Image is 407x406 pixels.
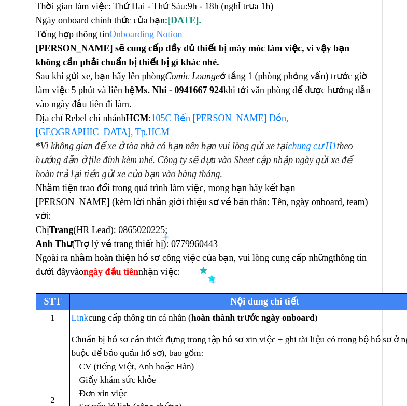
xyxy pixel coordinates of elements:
font: Nội dung chi tiết [230,296,299,307]
font: 9h - 18h (nghỉ trưa 1h) [188,1,273,11]
strong: hoàn thành trước ngày onboard [191,313,315,323]
span: 105C [151,113,171,123]
iframe: Chat Widget [355,356,407,406]
span: Tổng hợp thông tin [36,29,183,39]
font: STT [44,296,61,307]
font: Đơn xin việc [79,388,128,398]
font: nhận việc: [138,267,180,277]
a: chung cư H1 [288,141,336,151]
strong: 667 924 [193,85,223,95]
strong: [DATE]. [167,15,201,25]
font: CV (tiếng Việt, Anh hoặc Hàn) [79,361,194,371]
em: Comic Loun [165,71,220,81]
span: [PERSON_NAME] [193,113,267,123]
font: 2 [50,395,55,405]
font: Thời gian làm việc: Thứ Hai - Thứ Sáu: [36,1,188,11]
span: Địa chỉ Rebel chi nhánh : [36,113,151,123]
strong: [PERSON_NAME] sẽ cung cấp đầy đủ thiết bị máy móc làm việc, vì vậy bạn không cần phải chuẩn bị th... [36,43,350,67]
font: vào [70,267,83,277]
font: Ngoài ra nhằm hoàn thiện hồ sơ công việc của bạn, vui lòng cung cấp những [36,253,333,263]
font: Giấy khám sức khỏe [79,375,156,385]
span: Bến [174,113,190,123]
font: thông tin dưới đây [36,253,367,277]
span: Sau khi gửi xe, bạn hãy lên phòng ở tầng 1 (phòng phỏng vấn) trước giờ làm việc 5 phút và liên hệ [36,71,368,95]
font: (Trợ lý về trang thiết bị): 0779960443 [36,239,218,249]
a: Link [72,313,89,323]
span: khi tới văn phòng để được hướng dẫn vào ngày đầu tiên đi làm. [36,85,371,109]
span: ge [211,71,220,81]
font: cung cấp thông tin cá nhân ( ) [72,313,318,323]
span: Vì không gian để xe ở tòa nhà có hạn nên bạn vui lòng gửi xe tại theo hướng dẫn ở file đính kèm n... [36,141,353,179]
strong: Trang [49,225,74,235]
font: Chị (HR Lead): 0865020225; [36,225,168,235]
a: Onboarding Notion [109,29,182,39]
span: Ngày onboard chính thức của bạn: [36,15,202,25]
font: Nhằm tiện trao đổi trong quá trình làm việc, mong bạn hãy kết bạn [PERSON_NAME] (kèm lời nhắn giớ... [36,183,368,221]
strong: Ms. Nhi - 0941 [135,85,193,95]
font: , [GEOGRAPHIC_DATA], Tp.HCM [36,113,289,137]
span: Đồn [269,113,286,123]
strong: ngày đầu tiên [83,267,138,277]
font: 1 [50,313,55,323]
a: 105C Bến [PERSON_NAME] Đồn, [GEOGRAPHIC_DATA], Tp.HCM [36,115,289,137]
strong: HCM [125,113,148,123]
strong: Anh Thư [36,239,72,249]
